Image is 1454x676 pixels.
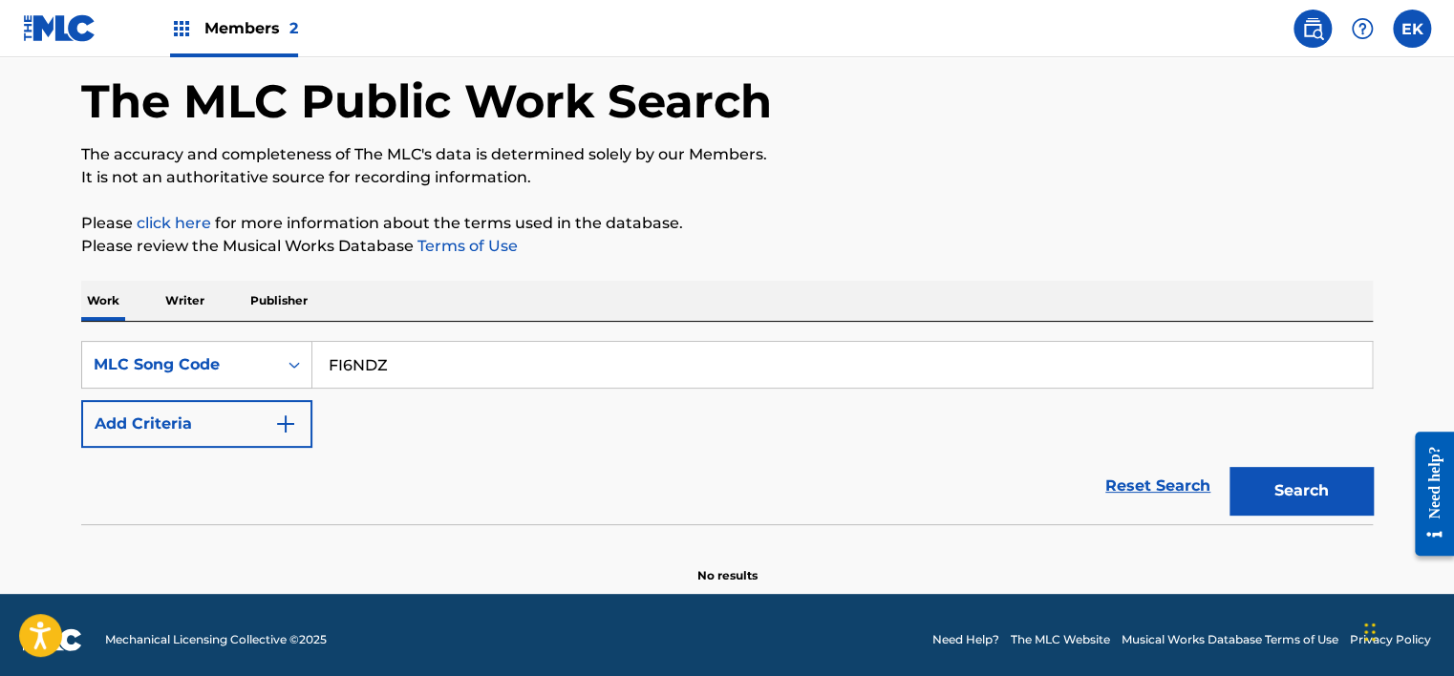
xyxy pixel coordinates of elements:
[1393,10,1431,48] div: User Menu
[1301,17,1324,40] img: search
[204,17,298,39] span: Members
[81,235,1373,258] p: Please review the Musical Works Database
[160,281,210,321] p: Writer
[1294,10,1332,48] a: Public Search
[274,412,297,435] img: 9d2ae6d4665cec9f34b9.svg
[1096,465,1220,507] a: Reset Search
[289,19,298,37] span: 2
[1401,417,1454,571] iframe: Resource Center
[81,73,772,130] h1: The MLC Public Work Search
[137,214,211,232] a: click here
[414,237,518,255] a: Terms of Use
[105,631,327,648] span: Mechanical Licensing Collective © 2025
[81,143,1373,166] p: The accuracy and completeness of The MLC's data is determined solely by our Members.
[23,14,96,42] img: MLC Logo
[1351,17,1374,40] img: help
[1364,603,1376,661] div: Drag
[1011,631,1110,648] a: The MLC Website
[1358,584,1454,676] iframe: Chat Widget
[81,281,125,321] p: Work
[94,353,266,376] div: MLC Song Code
[932,631,999,648] a: Need Help?
[170,17,193,40] img: Top Rightsholders
[1343,10,1381,48] div: Help
[81,400,312,448] button: Add Criteria
[697,544,758,584] p: No results
[1122,631,1338,648] a: Musical Works Database Terms of Use
[81,166,1373,189] p: It is not an authoritative source for recording information.
[1229,467,1373,515] button: Search
[1350,631,1431,648] a: Privacy Policy
[81,212,1373,235] p: Please for more information about the terms used in the database.
[245,281,313,321] p: Publisher
[81,341,1373,524] form: Search Form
